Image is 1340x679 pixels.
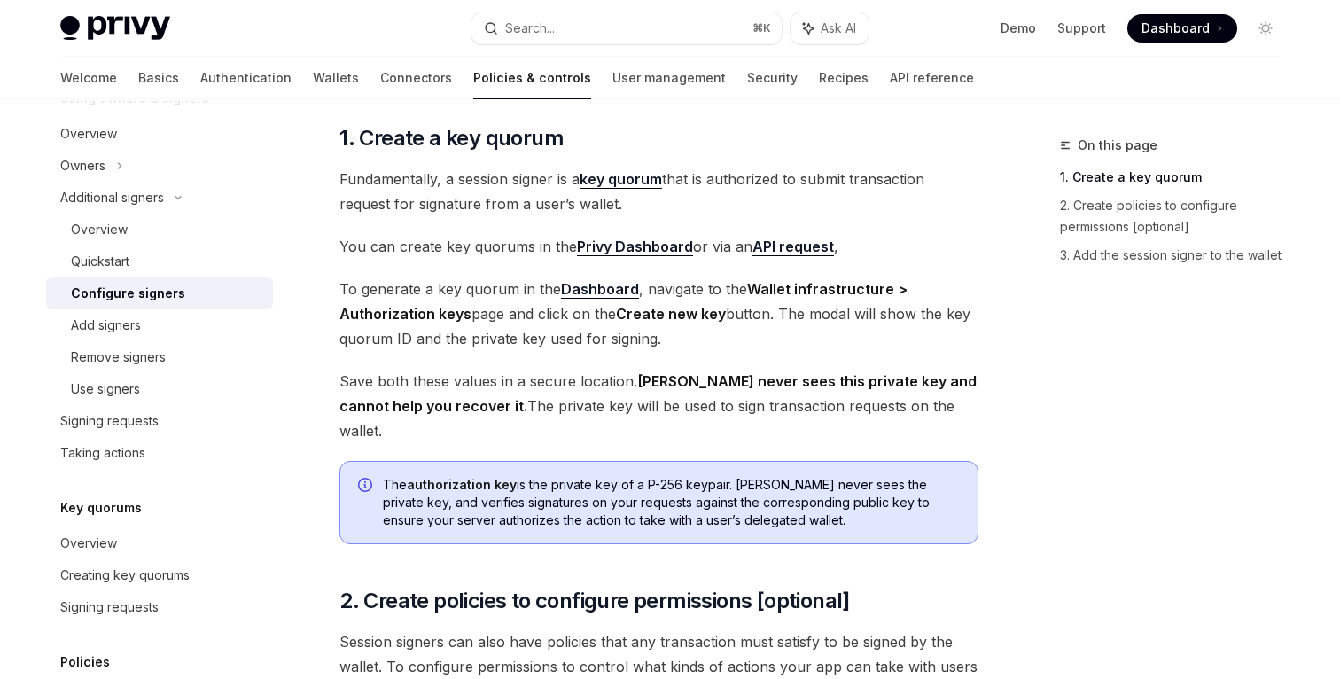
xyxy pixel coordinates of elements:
span: ⌘ K [752,21,771,35]
a: 3. Add the session signer to the wallet [1060,241,1294,269]
a: Connectors [380,57,452,99]
a: API request [752,238,834,256]
div: Quickstart [71,251,129,272]
span: Fundamentally, a session signer is a that is authorized to submit transaction request for signatu... [339,167,978,216]
a: Overview [46,118,273,150]
a: Recipes [819,57,869,99]
a: key quorum [580,170,662,189]
a: Demo [1001,20,1036,37]
span: Ask AI [821,20,856,37]
a: Dashboard [1127,14,1237,43]
button: Toggle dark mode [1251,14,1280,43]
a: Signing requests [46,405,273,437]
a: Configure signers [46,277,273,309]
button: Search...⌘K [471,12,782,44]
span: 1. Create a key quorum [339,124,564,152]
strong: Create new key [616,305,726,323]
a: 2. Create policies to configure permissions [optional] [1060,191,1294,241]
a: Wallets [313,57,359,99]
div: Add signers [71,315,141,336]
a: Support [1057,20,1106,37]
h5: Policies [60,652,110,673]
a: Security [747,57,798,99]
div: Creating key quorums [60,565,190,586]
button: Ask AI [791,12,869,44]
a: Welcome [60,57,117,99]
a: Use signers [46,373,273,405]
div: Owners [60,155,105,176]
img: light logo [60,16,170,41]
a: Policies & controls [473,57,591,99]
div: Configure signers [71,283,185,304]
a: 1. Create a key quorum [1060,163,1294,191]
span: Dashboard [1141,20,1210,37]
span: To generate a key quorum in the , navigate to the page and click on the button. The modal will sh... [339,277,978,351]
div: Overview [71,219,128,240]
a: Authentication [200,57,292,99]
strong: [PERSON_NAME] never sees this private key and cannot help you recover it. [339,372,977,415]
a: User management [612,57,726,99]
span: You can create key quorums in the or via an , [339,234,978,259]
a: Taking actions [46,437,273,469]
span: On this page [1078,135,1157,156]
span: The is the private key of a P-256 keypair. [PERSON_NAME] never sees the private key, and verifies... [383,476,960,529]
a: Basics [138,57,179,99]
span: 2. Create policies to configure permissions [optional] [339,587,850,615]
strong: authorization key [407,477,517,492]
div: Signing requests [60,410,159,432]
h5: Key quorums [60,497,142,519]
a: API reference [890,57,974,99]
div: Overview [60,533,117,554]
span: Save both these values in a secure location. The private key will be used to sign transaction req... [339,369,978,443]
a: Privy Dashboard [577,238,693,256]
a: Add signers [46,309,273,341]
a: Dashboard [561,280,639,299]
a: Quickstart [46,246,273,277]
div: Additional signers [60,187,164,208]
div: Overview [60,123,117,144]
a: Creating key quorums [46,559,273,591]
a: Signing requests [46,591,273,623]
a: Overview [46,214,273,246]
div: Search... [505,18,555,39]
div: Signing requests [60,597,159,618]
a: Overview [46,527,273,559]
div: Taking actions [60,442,145,464]
div: Remove signers [71,347,166,368]
div: Use signers [71,379,140,400]
svg: Info [358,478,376,496]
a: Remove signers [46,341,273,373]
